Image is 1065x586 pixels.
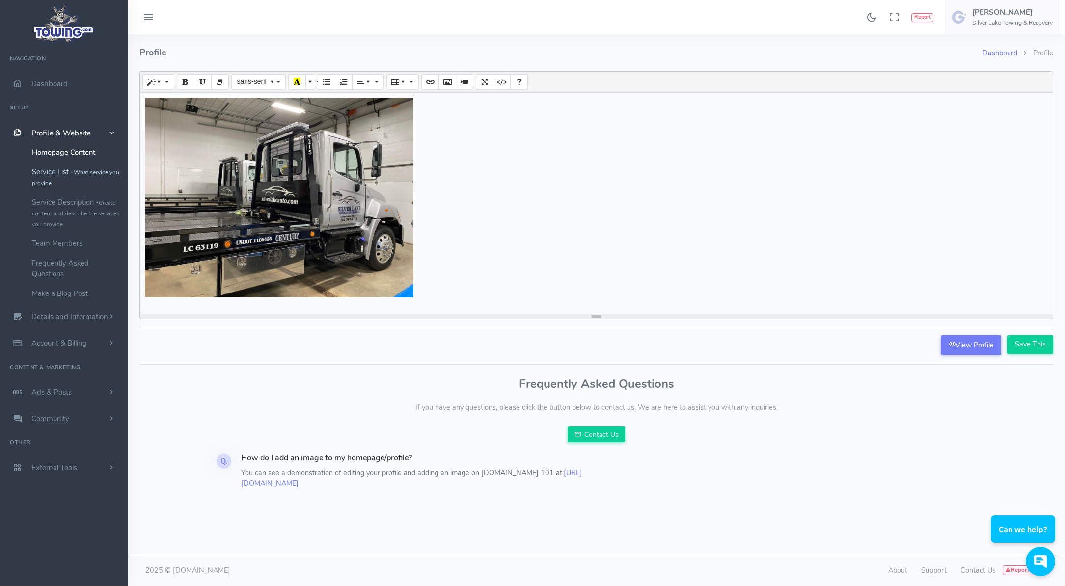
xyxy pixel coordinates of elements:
[139,565,597,576] div: 2025 © [DOMAIN_NAME]
[318,74,335,90] button: Unordered list (CTRL+SHIFT+NUM7)
[438,74,456,90] button: Picture
[32,168,119,187] small: What service you provide
[31,338,87,348] span: Account & Billing
[493,74,511,90] button: Code View
[31,79,68,89] span: Dashboard
[211,74,229,90] button: Remove Font Style (CTRL+\)
[952,9,967,25] img: user-image
[31,312,108,322] span: Details and Information
[25,142,128,162] a: Homepage Content
[25,284,128,303] a: Make a Blog Post
[241,468,590,489] p: You can see a demonstration of editing your profile and adding an image on [DOMAIN_NAME] 101 at:
[288,74,306,90] button: Recent Color
[352,74,384,90] button: Paragraph
[140,314,1053,319] div: resize
[888,565,907,575] a: About
[941,335,1001,355] a: View Profile
[476,74,493,90] button: Full Screen
[139,377,1053,390] h3: Frequently Asked Questions
[31,463,77,473] span: External Tools
[456,74,473,90] button: Video
[139,34,983,71] h4: Profile
[25,192,128,234] a: Service Description -Create content and describe the services you provide
[25,234,128,253] a: Team Members
[31,3,97,45] img: logo
[177,74,194,90] button: Bold (CTRL+B)
[31,128,91,138] span: Profile & Website
[145,98,413,297] img: Profile_138UHD51QW8_18980
[32,199,119,228] small: Create content and describe the services you provide
[194,74,212,90] button: Underline (CTRL+U)
[237,78,267,85] span: sans-serif
[217,454,231,469] div: Q.
[1017,48,1053,59] li: Profile
[25,162,128,192] a: Service List -What service you provide
[231,74,285,90] button: Font Family
[421,74,439,90] button: Link (CTRL+K)
[984,488,1065,586] iframe: Conversations
[911,13,933,22] button: Report
[386,74,418,90] button: Table
[1007,335,1053,354] input: Save This
[972,20,1053,26] h6: Silver Lake Towing & Recovery
[960,565,996,575] a: Contact Us
[305,74,315,90] button: More Color
[31,387,72,397] span: Ads & Posts
[972,8,1053,16] h5: [PERSON_NAME]
[510,74,528,90] button: Help
[335,74,353,90] button: Ordered list (CTRL+SHIFT+NUM8)
[568,426,626,442] a: Contact Us
[139,402,1053,413] p: If you have any questions, please click the button below to contact us. We are here to assist you...
[241,468,582,488] a: [URL][DOMAIN_NAME]
[983,48,1017,58] a: Dashboard
[241,454,590,463] h4: How do I add an image to my homepage/profile?
[921,565,947,575] a: Support
[25,253,128,284] a: Frequently Asked Questions
[31,414,69,424] span: Community
[142,74,174,90] button: Style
